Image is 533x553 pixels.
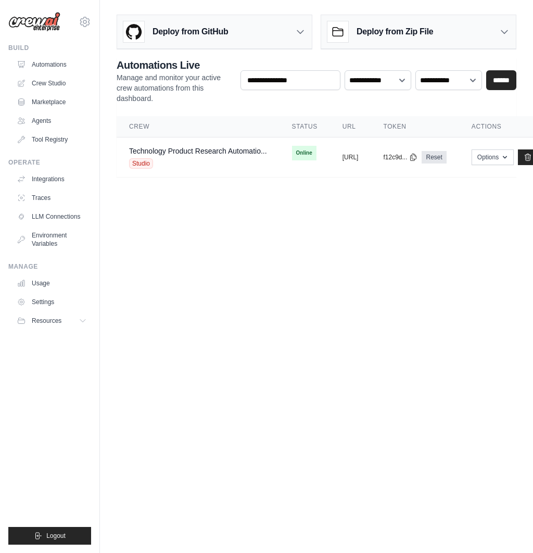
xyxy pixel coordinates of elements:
[8,527,91,545] button: Logout
[371,116,459,137] th: Token
[12,112,91,129] a: Agents
[12,171,91,187] a: Integrations
[117,58,232,72] h2: Automations Live
[357,26,433,38] h3: Deploy from Zip File
[12,94,91,110] a: Marketplace
[8,158,91,167] div: Operate
[383,153,417,161] button: f12c9d...
[153,26,228,38] h3: Deploy from GitHub
[472,149,514,165] button: Options
[117,72,232,104] p: Manage and monitor your active crew automations from this dashboard.
[12,275,91,292] a: Usage
[292,146,316,160] span: Online
[422,151,446,164] a: Reset
[32,317,61,325] span: Resources
[129,147,267,155] a: Technology Product Research Automatio...
[129,158,153,169] span: Studio
[330,116,371,137] th: URL
[12,75,91,92] a: Crew Studio
[12,208,91,225] a: LLM Connections
[8,44,91,52] div: Build
[12,294,91,310] a: Settings
[12,131,91,148] a: Tool Registry
[12,312,91,329] button: Resources
[123,21,144,42] img: GitHub Logo
[46,532,66,540] span: Logout
[12,227,91,252] a: Environment Variables
[12,56,91,73] a: Automations
[117,116,280,137] th: Crew
[8,12,60,32] img: Logo
[8,262,91,271] div: Manage
[280,116,330,137] th: Status
[12,190,91,206] a: Traces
